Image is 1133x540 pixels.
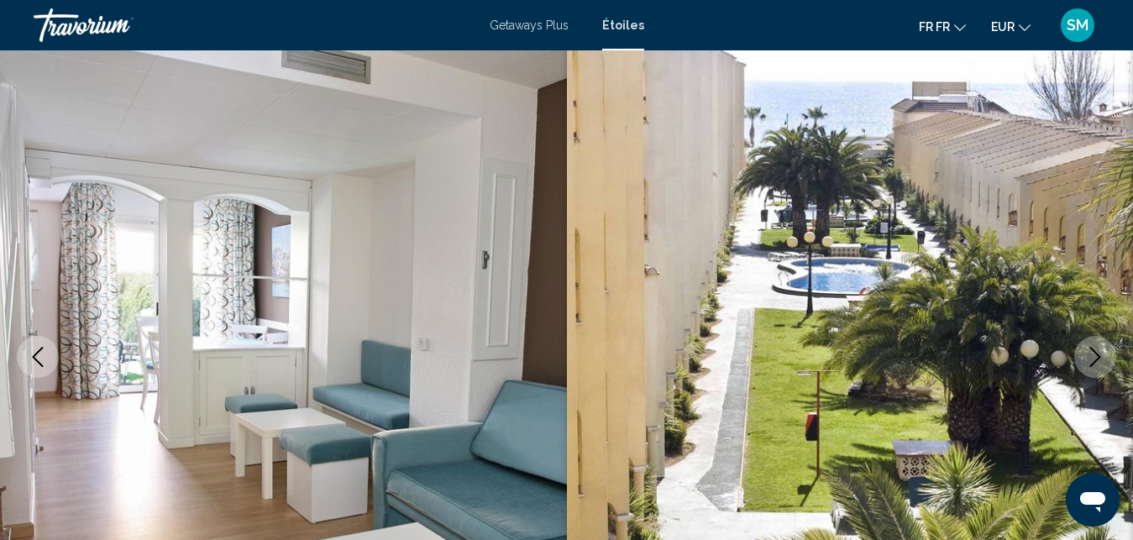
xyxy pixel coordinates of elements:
[1066,473,1120,527] iframe: Bouton de lancement de la fenêtre de messagerie
[602,18,644,32] a: Étoiles
[919,20,950,34] span: fr fr
[1074,336,1116,378] button: Image suivante
[1056,8,1099,43] button: Menu utilisateur
[991,14,1031,39] button: Changement de monnaie
[919,14,966,39] button: Changer de langue
[17,336,59,378] button: Image précédente
[490,18,569,32] a: Getaways Plus
[34,8,473,42] a: Travorium
[1067,17,1088,34] span: SM
[991,20,1015,34] span: EUR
